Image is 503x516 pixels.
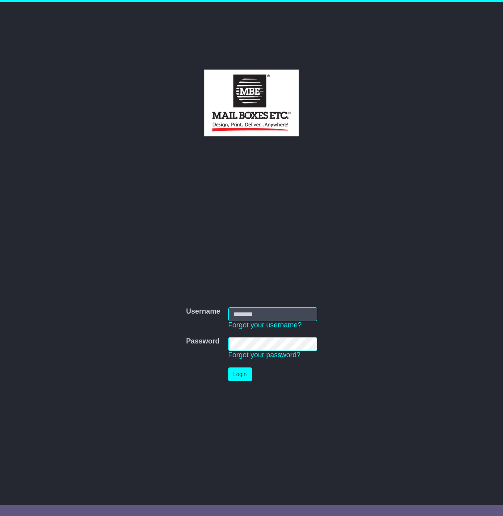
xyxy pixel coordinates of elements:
[186,337,219,346] label: Password
[186,307,220,316] label: Username
[228,321,302,329] a: Forgot your username?
[204,70,299,136] img: Lillypods Pty Ltd
[228,367,252,381] button: Login
[228,351,301,359] a: Forgot your password?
